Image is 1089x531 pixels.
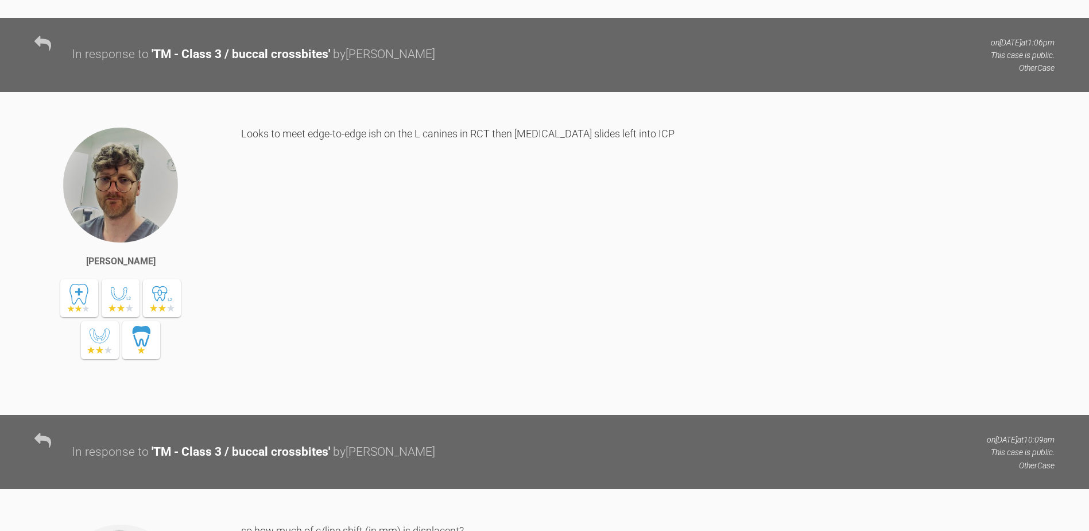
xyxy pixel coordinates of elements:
div: by [PERSON_NAME] [333,442,435,462]
p: on [DATE] at 10:09am [987,433,1055,446]
div: Looks to meet edge-to-edge ish on the L canines in RCT then [MEDICAL_DATA] slides left into ICP [241,126,1055,398]
p: Other Case [991,61,1055,74]
p: This case is public. [991,49,1055,61]
div: [PERSON_NAME] [86,254,156,269]
p: This case is public. [987,446,1055,459]
p: Other Case [987,459,1055,472]
div: ' TM - Class 3 / buccal crossbites ' [152,442,330,462]
div: ' TM - Class 3 / buccal crossbites ' [152,45,330,64]
img: Thomas Friar [62,126,179,244]
div: In response to [72,442,149,462]
p: on [DATE] at 1:06pm [991,36,1055,49]
div: In response to [72,45,149,64]
div: by [PERSON_NAME] [333,45,435,64]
